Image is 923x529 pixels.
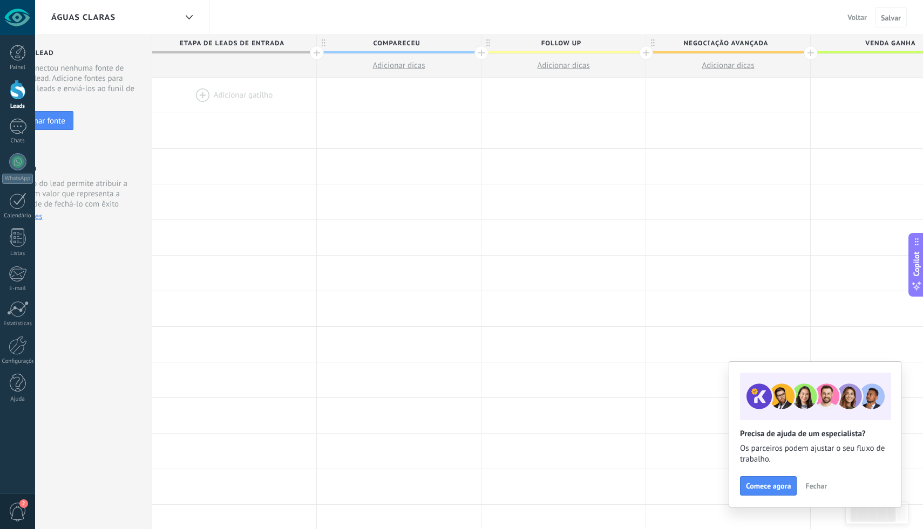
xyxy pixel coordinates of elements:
[881,14,901,22] span: Salvar
[317,54,481,77] button: Adicionar dicas
[180,7,198,28] div: ÁGUAS CLARAS
[2,396,33,403] div: Ajuda
[646,35,805,52] span: Negociação AVANÇADA
[746,482,791,490] span: Comece agora
[843,9,871,25] button: Voltar
[800,478,832,494] button: Fechar
[12,116,65,125] div: Adicionar fonte
[2,103,33,110] div: Leads
[702,60,754,71] span: Adicionar dicas
[51,12,116,23] span: ÁGUAS CLARAS
[875,7,907,28] button: Salvar
[481,35,646,51] div: FOLLOW UP
[847,12,867,22] span: Voltar
[805,482,827,490] span: Fechar
[317,35,476,52] span: COMPARECEU
[537,60,589,71] span: Adicionar dicas
[740,429,890,439] h2: Precisa de ajuda de um especialista?
[481,35,640,52] span: FOLLOW UP
[372,60,425,71] span: Adicionar dicas
[2,250,33,257] div: Listas
[911,251,922,276] span: Copilot
[2,138,33,145] div: Chats
[317,35,481,51] div: COMPARECEU
[152,35,311,52] span: Etapa de leads de entrada
[152,35,316,51] div: Etapa de leads de entrada
[740,476,797,496] button: Comece agora
[19,499,28,508] span: 2
[2,285,33,292] div: E-mail
[2,174,33,184] div: WhatsApp
[2,320,33,327] div: Estatísticas
[740,443,890,465] span: Os parceiros podem ajustar o seu fluxo de trabalho.
[2,358,33,365] div: Configurações
[646,35,810,51] div: Negociação AVANÇADA
[2,64,33,71] div: Painel
[2,212,33,219] div: Calendário
[646,54,810,77] button: Adicionar dicas
[481,54,646,77] button: Adicionar dicas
